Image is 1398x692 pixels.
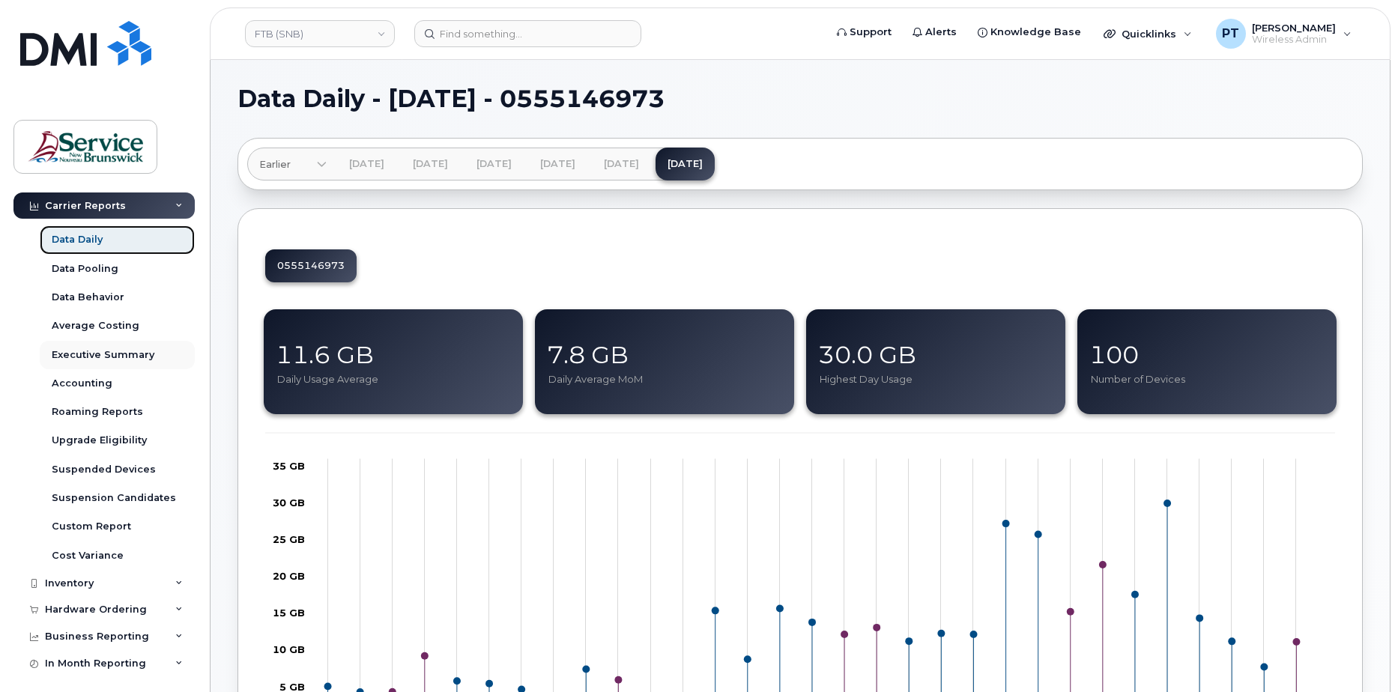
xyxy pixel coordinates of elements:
div: 30.0 GB [818,338,1056,372]
tspan: 20 GB [273,570,305,582]
g: undefined GB [273,533,305,545]
tspan: 15 GB [273,607,305,619]
a: [DATE] [592,148,651,180]
a: [DATE] [656,148,715,180]
g: undefined GB [273,460,305,472]
div: Daily Usage Average [276,372,514,386]
a: [DATE] [337,148,396,180]
g: undefined GB [273,643,305,655]
span: Earlier [259,157,291,172]
tspan: 25 GB [273,533,305,545]
div: 7.8 GB [547,338,785,372]
span: Data Daily - [DATE] - 0555146973 [237,88,665,110]
tspan: 35 GB [273,460,305,472]
g: undefined GB [273,497,305,509]
a: [DATE] [465,148,524,180]
g: undefined GB [273,607,305,619]
div: 11.6 GB [276,338,514,372]
a: [DATE] [401,148,460,180]
a: Earlier [247,148,327,180]
g: undefined GB [273,570,305,582]
tspan: 30 GB [273,497,305,509]
div: Daily Average MoM [547,372,785,386]
div: 100 [1089,338,1328,372]
tspan: 10 GB [273,643,305,655]
div: Number of Devices [1089,372,1328,386]
div: Highest Day Usage [818,372,1056,386]
a: [DATE] [528,148,587,180]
